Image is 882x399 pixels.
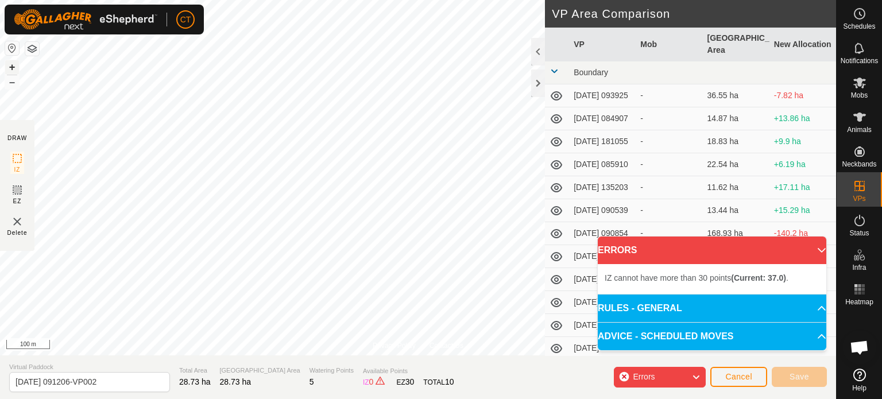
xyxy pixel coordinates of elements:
div: - [640,135,698,148]
div: - [640,227,698,239]
a: Contact Us [430,340,463,351]
p-accordion-header: RULES - GENERAL [598,295,826,322]
div: TOTAL [423,376,454,388]
button: Save [772,367,827,387]
td: +17.11 ha [769,176,836,199]
span: Status [849,230,869,237]
td: 168.93 ha [703,222,769,245]
td: 14.87 ha [703,107,769,130]
td: [DATE] 181055 [569,130,636,153]
td: [DATE] 112141 [569,291,636,314]
td: 13.44 ha [703,199,769,222]
button: Reset Map [5,41,19,55]
td: +13.86 ha [769,107,836,130]
div: Open chat [842,330,877,365]
th: [GEOGRAPHIC_DATA] Area [703,28,769,61]
td: 36.55 ha [703,84,769,107]
span: Cancel [725,372,752,381]
span: Schedules [843,23,875,30]
td: [DATE] 093925 [569,84,636,107]
span: IZ [14,165,21,174]
span: RULES - GENERAL [598,301,682,315]
th: New Allocation [769,28,836,61]
p-accordion-header: ADVICE - SCHEDULED MOVES [598,323,826,350]
div: IZ [363,376,387,388]
div: - [640,204,698,216]
span: Neckbands [842,161,876,168]
span: 10 [445,377,454,386]
td: 11.62 ha [703,176,769,199]
span: 28.73 ha [220,377,252,386]
span: VPs [853,195,865,202]
td: -7.82 ha [769,84,836,107]
b: (Current: 37.0) [731,273,786,282]
span: 28.73 ha [179,377,211,386]
td: [DATE] 093445 [569,337,636,360]
td: [DATE] 085910 [569,153,636,176]
td: +15.29 ha [769,199,836,222]
p-accordion-header: ERRORS [598,237,826,264]
button: Map Layers [25,42,39,56]
td: [DATE] 090539 [569,199,636,222]
td: [DATE] 091151 [569,314,636,337]
p-accordion-content: ERRORS [598,264,826,294]
td: +6.19 ha [769,153,836,176]
span: ADVICE - SCHEDULED MOVES [598,330,733,343]
span: Notifications [841,57,878,64]
div: EZ [396,376,414,388]
td: [DATE] 135203 [569,176,636,199]
span: Save [790,372,809,381]
div: DRAW [7,134,27,142]
span: CT [180,14,191,26]
div: - [640,158,698,171]
img: VP [10,215,24,228]
span: Errors [633,372,655,381]
td: 22.54 ha [703,153,769,176]
td: 18.83 ha [703,130,769,153]
div: - [640,90,698,102]
span: Delete [7,228,28,237]
span: [GEOGRAPHIC_DATA] Area [220,366,300,375]
button: Cancel [710,367,767,387]
span: EZ [13,197,22,206]
td: -140.2 ha [769,222,836,245]
span: Mobs [851,92,868,99]
span: 0 [369,377,374,386]
span: ERRORS [598,243,637,257]
span: 30 [405,377,415,386]
button: + [5,60,19,74]
span: Help [852,385,866,392]
span: Total Area [179,366,211,375]
button: – [5,75,19,89]
td: +9.9 ha [769,130,836,153]
th: VP [569,28,636,61]
span: Heatmap [845,299,873,305]
td: [DATE] 095603 [569,268,636,291]
span: Animals [847,126,872,133]
span: Virtual Paddock [9,362,170,372]
span: Available Points [363,366,454,376]
div: - [640,181,698,193]
span: IZ cannot have more than 30 points . [605,273,788,282]
img: Gallagher Logo [14,9,157,30]
span: Infra [852,264,866,271]
td: [DATE] 084907 [569,107,636,130]
a: Privacy Policy [373,340,416,351]
td: [DATE] 090854 [569,222,636,245]
span: Watering Points [310,366,354,375]
a: Help [837,364,882,396]
span: 5 [310,377,314,386]
th: Mob [636,28,702,61]
div: - [640,113,698,125]
span: Boundary [574,68,608,77]
h2: VP Area Comparison [552,7,836,21]
td: [DATE] 095135 [569,245,636,268]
